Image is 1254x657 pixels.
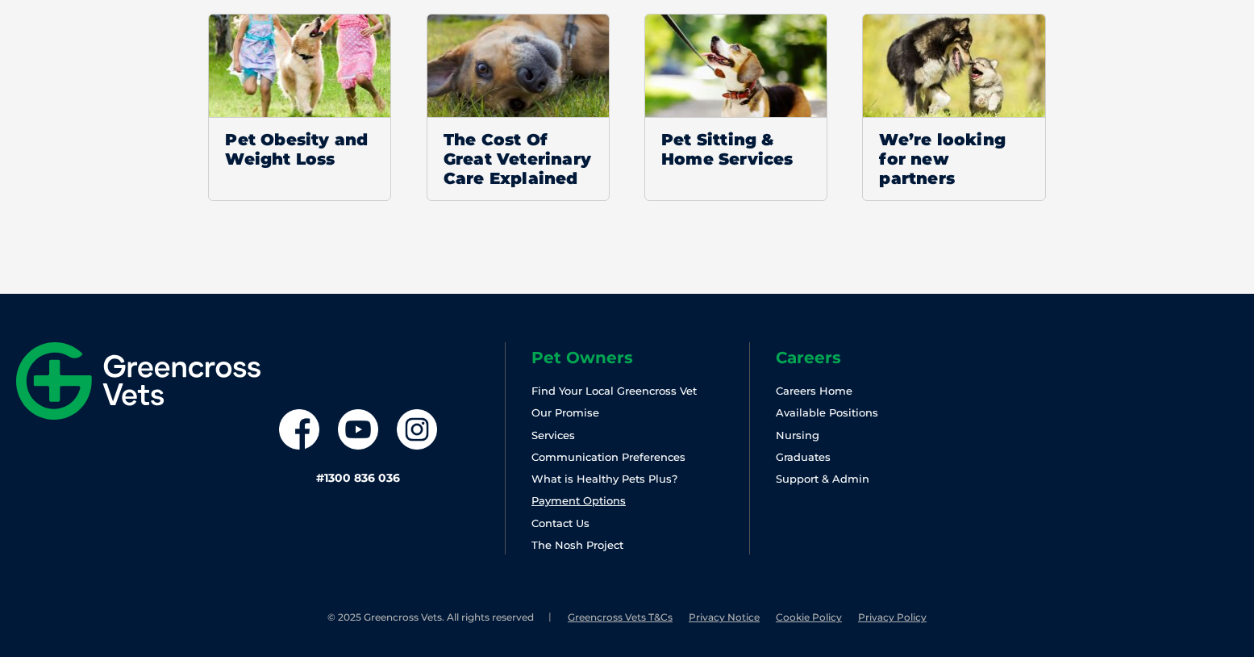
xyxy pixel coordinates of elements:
h6: Pet Owners [531,349,749,366]
span: Pet Obesity and Weight Loss [209,117,390,181]
li: © 2025 Greencross Vets. All rights reserved [327,611,552,625]
a: Communication Preferences [531,450,685,463]
a: Our Promise [531,406,599,419]
span: The Cost Of Great Veterinary Care Explained [427,117,609,200]
a: The Cost Of Great Veterinary Care Explained [427,14,610,201]
a: Find Your Local Greencross Vet [531,384,697,397]
a: Graduates [776,450,831,463]
a: Support & Admin [776,472,869,485]
a: Pet Obesity and Weight Loss [208,14,391,201]
a: Nursing [776,429,819,441]
a: Careers Home [776,384,852,397]
a: Contact Us [531,517,590,529]
a: Services [531,429,575,441]
h6: Careers [776,349,994,366]
span: # [316,471,324,485]
a: Greencross Vets T&Cs [568,611,673,623]
a: What is Healthy Pets Plus? [531,472,677,485]
span: Pet Sitting & Home Services [645,117,827,181]
a: Pet Sitting & Home Services [644,14,827,201]
a: Default ThumbnailWe’re looking for new partners [862,14,1045,201]
a: Available Positions [776,406,878,419]
img: Default Thumbnail [863,15,1045,117]
a: Privacy Policy [858,611,927,623]
a: The Nosh Project [531,538,623,551]
a: #1300 836 036 [316,471,400,485]
a: Payment Options [531,494,626,507]
span: We’re looking for new partners [863,117,1044,200]
a: Cookie Policy [776,611,842,623]
a: Privacy Notice [689,611,760,623]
